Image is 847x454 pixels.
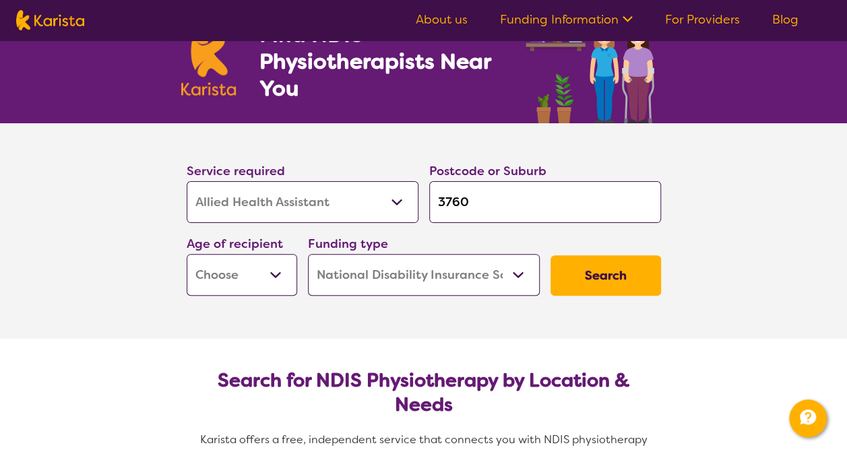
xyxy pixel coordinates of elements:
[187,236,283,252] label: Age of recipient
[789,399,827,437] button: Channel Menu
[181,23,237,96] img: Karista logo
[500,11,633,28] a: Funding Information
[416,11,468,28] a: About us
[16,10,84,30] img: Karista logo
[197,368,650,417] h2: Search for NDIS Physiotherapy by Location & Needs
[522,5,666,123] img: physiotherapy
[259,21,508,102] h1: Find NDIS Physiotherapists Near You
[308,236,388,252] label: Funding type
[772,11,798,28] a: Blog
[429,181,661,223] input: Type
[187,163,285,179] label: Service required
[551,255,661,296] button: Search
[429,163,546,179] label: Postcode or Suburb
[665,11,740,28] a: For Providers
